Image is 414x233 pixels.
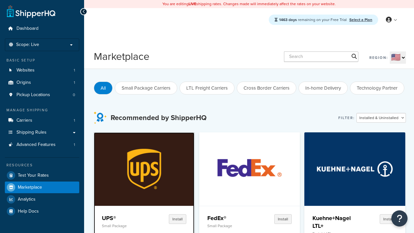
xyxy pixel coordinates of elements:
[309,132,401,205] img: Kuehne+Nagel LTL+
[5,162,79,168] div: Resources
[312,214,355,230] h4: Kuehne+Nagel LTL+
[16,26,38,31] span: Dashboard
[74,142,75,148] span: 1
[5,89,79,101] li: Pickup Locations
[5,182,79,193] a: Marketplace
[180,82,234,94] button: LTL Freight Carriers
[5,58,79,63] div: Basic Setup
[5,139,79,151] a: Advanced Features1
[102,224,145,228] p: Small Package
[74,118,75,123] span: 1
[204,132,295,205] img: FedEx®
[279,17,297,23] strong: 1463 days
[5,77,79,89] a: Origins1
[5,127,79,139] a: Shipping Rules
[207,214,250,222] h4: FedEx®
[5,77,79,89] li: Origins
[338,113,355,122] label: Filter:
[5,23,79,35] a: Dashboard
[237,82,296,94] button: Cross Border Carriers
[74,68,75,73] span: 1
[5,115,79,127] a: Carriers1
[284,51,358,62] input: Search
[380,214,397,224] button: Install
[16,142,56,148] span: Advanced Features
[5,107,79,113] div: Manage Shipping
[16,68,35,73] span: Websites
[5,115,79,127] li: Carriers
[74,80,75,85] span: 1
[98,132,190,205] img: UPS®
[16,130,47,135] span: Shipping Rules
[16,80,31,85] span: Origins
[207,224,250,228] p: Small Package
[299,82,348,94] button: In-home Delivery
[18,197,36,202] span: Analytics
[5,89,79,101] a: Pickup Locations0
[5,64,79,76] li: Websites
[73,92,75,98] span: 0
[369,53,388,62] label: Region:
[5,64,79,76] a: Websites1
[102,214,145,222] h4: UPS®
[16,42,39,48] span: Scope: Live
[18,209,39,214] span: Help Docs
[349,17,372,23] a: Select a Plan
[5,139,79,151] li: Advanced Features
[5,194,79,205] a: Analytics
[5,170,79,181] a: Test Your Rates
[279,17,348,23] span: remaining on your Free Trial
[115,82,177,94] button: Small Package Carriers
[16,92,50,98] span: Pickup Locations
[274,214,292,224] button: Install
[5,205,79,217] a: Help Docs
[391,210,408,227] button: Open Resource Center
[18,173,49,178] span: Test Your Rates
[350,82,404,94] button: Technology Partner
[111,114,207,122] h3: Recommended by ShipperHQ
[18,185,42,190] span: Marketplace
[94,82,113,94] button: All
[94,49,149,64] h1: Marketplace
[169,214,186,224] button: Install
[16,118,32,123] span: Carriers
[189,1,196,7] b: LIVE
